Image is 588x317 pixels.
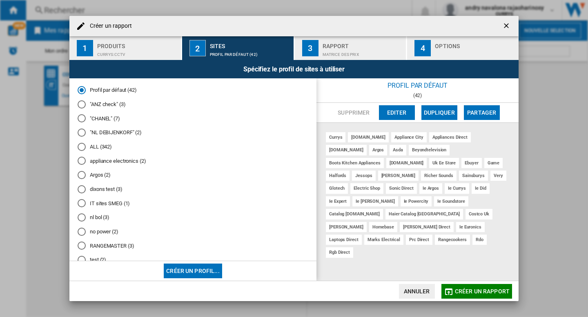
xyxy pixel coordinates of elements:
div: (42) [316,93,519,98]
div: [DOMAIN_NAME] [386,158,427,168]
md-radio-button: "CHANEL" (7) [78,115,308,122]
md-radio-button: Argos (2) [78,171,308,179]
div: boots kitchen appliances [326,158,384,168]
button: 1 Produits CURRYS:Cctv [69,36,182,60]
button: Partager [464,105,500,120]
div: ie [PERSON_NAME] [352,196,398,206]
div: 1 [77,40,93,56]
div: [DOMAIN_NAME] [326,145,367,155]
ng-md-icon: getI18NText('BUTTONS.CLOSE_DIALOG') [502,22,512,31]
md-radio-button: "NL DEBIJENKORF" (2) [78,129,308,137]
div: Sites [210,40,290,48]
div: halfords [326,171,350,181]
button: Supprimer [335,105,372,120]
div: Profil par défaut [316,78,519,93]
div: jessops [352,171,375,181]
button: Créer un rapport [441,284,512,299]
div: asda [390,145,406,155]
div: appliances direct [429,132,471,142]
div: 3 [302,40,318,56]
div: CURRYS:Cctv [97,48,178,57]
div: electric shop [350,183,383,193]
div: ie soundstore [434,196,468,206]
div: sainsburys [459,171,488,181]
div: [DOMAIN_NAME] [348,132,389,142]
div: ie currys [445,183,469,193]
div: Rapport [323,40,403,48]
button: 4 Options [407,36,519,60]
div: 2 [189,40,206,56]
div: sonic direct [386,183,417,193]
button: Créer un profil... [164,264,222,278]
div: [PERSON_NAME] [378,171,419,181]
md-radio-button: appliance electronics (2) [78,157,308,165]
button: 2 Sites Profil par défaut (42) [182,36,294,60]
div: Profil par défaut (42) [210,48,290,57]
span: Créer un rapport [455,288,510,295]
div: game [484,158,503,168]
div: costco uk [465,209,492,219]
div: ie did [472,183,489,193]
div: ebuyer [461,158,481,168]
button: getI18NText('BUTTONS.CLOSE_DIALOG') [499,18,515,34]
div: Matrice des prix [323,48,403,57]
md-radio-button: ALL (342) [78,143,308,151]
div: rdo [472,235,487,245]
div: catalog [DOMAIN_NAME] [326,209,383,219]
md-radio-button: dixons test (3) [78,185,308,193]
div: homebase [369,222,397,232]
div: ie powercity [401,196,432,206]
div: rangecookers [435,235,470,245]
div: ie argos [419,183,442,193]
button: Annuler [399,284,435,299]
div: uk ee store [429,158,459,168]
div: rgb direct [326,247,353,257]
div: currys [326,132,345,142]
div: Options [435,40,515,48]
div: laptops direct [326,235,362,245]
div: very [490,171,506,181]
div: argos [369,145,388,155]
md-radio-button: RANGEMASTER (3) [78,242,308,250]
md-radio-button: nl bol (3) [78,214,308,222]
div: marks electrical [364,235,403,245]
md-radio-button: test (2) [78,256,308,264]
div: [PERSON_NAME] [326,222,367,232]
md-radio-button: IT sites SMEG (1) [78,200,308,207]
md-radio-button: no power (2) [78,228,308,235]
div: prc direct [406,235,432,245]
div: richer sounds [421,171,457,181]
button: Editer [379,105,415,120]
div: ie expert [326,196,350,206]
div: beyondtelevision [409,145,450,155]
div: ie euronics [456,222,485,232]
div: Produits [97,40,178,48]
md-radio-button: Profil par défaut (42) [78,86,308,94]
button: 3 Rapport Matrice des prix [295,36,407,60]
h4: Créer un rapport [86,22,132,30]
div: haier catalog [GEOGRAPHIC_DATA] [385,209,463,219]
button: Dupliquer [421,105,457,120]
div: 4 [414,40,431,56]
div: [PERSON_NAME] direct [400,222,454,232]
div: glotech [326,183,348,193]
div: appliance city [391,132,427,142]
div: Spécifiez le profil de sites à utiliser [69,60,519,78]
md-radio-button: "ANZ check" (3) [78,101,308,109]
